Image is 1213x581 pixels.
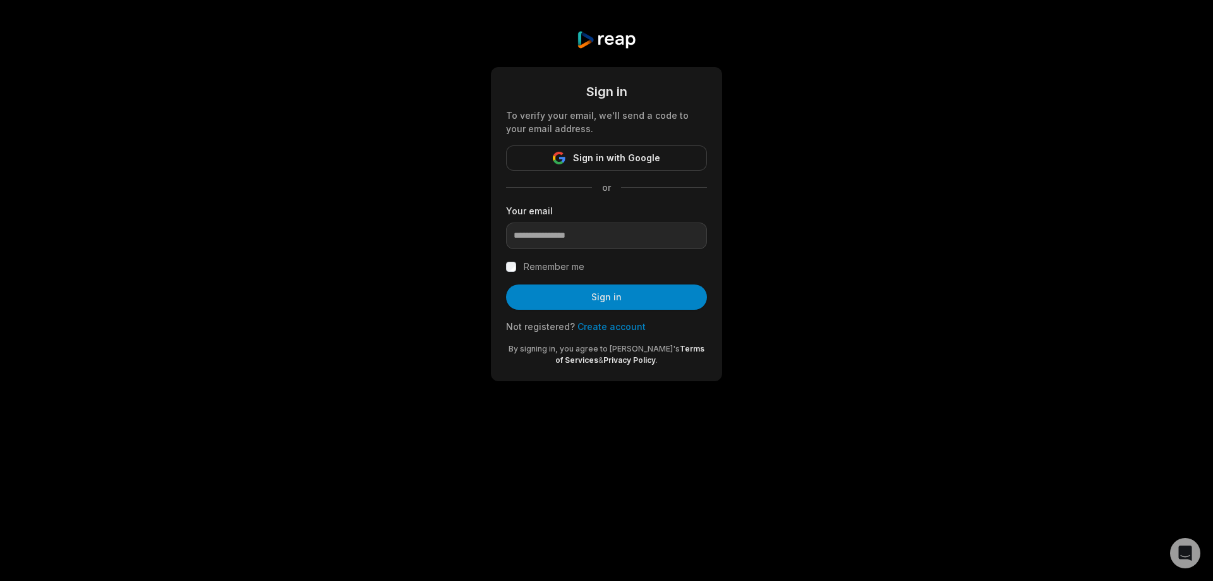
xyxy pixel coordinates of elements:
div: Open Intercom Messenger [1170,538,1200,568]
button: Sign in with Google [506,145,707,171]
span: . [656,355,658,365]
img: reap [576,30,636,49]
span: & [598,355,603,365]
a: Terms of Services [555,344,704,365]
span: Sign in with Google [573,150,660,166]
label: Remember me [524,259,584,274]
label: Your email [506,204,707,217]
div: Sign in [506,82,707,101]
button: Sign in [506,284,707,310]
span: Not registered? [506,321,575,332]
div: To verify your email, we'll send a code to your email address. [506,109,707,135]
span: or [592,181,621,194]
a: Privacy Policy [603,355,656,365]
a: Create account [577,321,646,332]
span: By signing in, you agree to [PERSON_NAME]'s [509,344,680,353]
